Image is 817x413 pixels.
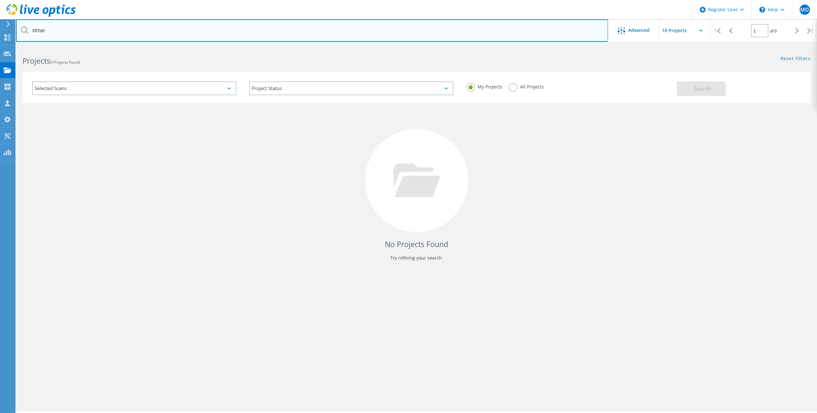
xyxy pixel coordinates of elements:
div: Selected Scans [32,81,236,95]
svg: \n [759,7,765,13]
a: Reset Filters [781,56,811,62]
span: Search [694,85,711,92]
label: My Projects [466,83,502,89]
div: | [804,19,817,42]
span: of 0 [770,28,777,34]
label: All Projects [509,83,544,89]
b: Projects [23,56,50,66]
span: MD [800,7,809,12]
div: | [711,19,724,42]
span: 0 Projects Found [50,60,80,65]
input: Search projects by name, owner, ID, company, etc [16,19,608,42]
p: Try refining your search. [29,253,804,263]
span: Advanced [628,28,650,32]
h4: No Projects Found [29,239,804,250]
div: Project Status [249,81,453,95]
button: Search [677,81,726,96]
a: Live Optics Dashboard [6,14,76,18]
